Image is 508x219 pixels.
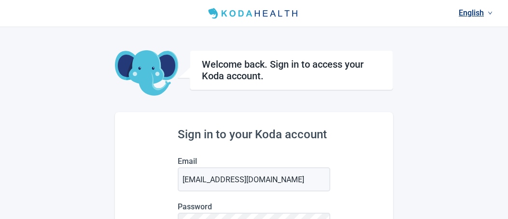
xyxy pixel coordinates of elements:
h1: Welcome back. Sign in to access your Koda account. [202,58,381,82]
label: Email [178,157,330,166]
img: Koda Health [204,6,304,21]
span: down [488,11,493,15]
img: Koda Elephant [115,50,178,97]
label: Password [178,202,330,211]
h2: Sign in to your Koda account [178,128,330,141]
a: Current language: English [455,5,496,21]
